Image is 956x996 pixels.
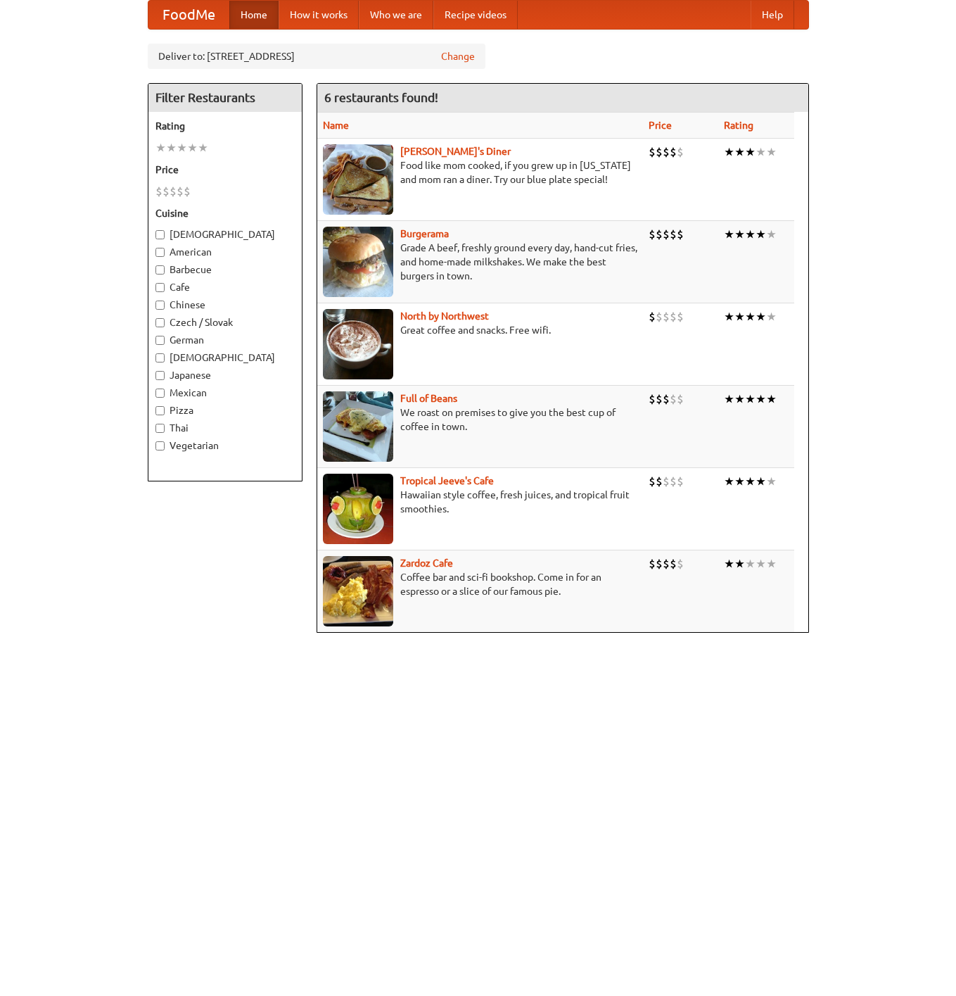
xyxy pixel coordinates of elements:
[170,184,177,199] li: $
[656,556,663,572] li: $
[745,474,756,489] li: ★
[745,391,756,407] li: ★
[734,391,745,407] li: ★
[323,227,393,297] img: burgerama.jpg
[766,227,777,242] li: ★
[724,474,734,489] li: ★
[155,336,165,345] input: German
[766,309,777,324] li: ★
[656,144,663,160] li: $
[155,184,162,199] li: $
[756,556,766,572] li: ★
[400,228,449,239] a: Burgerama
[400,557,453,569] a: Zardoz Cafe
[734,227,745,242] li: ★
[670,144,677,160] li: $
[323,570,637,598] p: Coffee bar and sci-fi bookshop. Come in for an espresso or a slice of our famous pie.
[670,556,677,572] li: $
[400,146,511,157] a: [PERSON_NAME]'s Diner
[323,323,637,337] p: Great coffee and snacks. Free wifi.
[663,474,670,489] li: $
[155,368,295,382] label: Japanese
[155,265,165,275] input: Barbecue
[155,386,295,400] label: Mexican
[155,406,165,415] input: Pizza
[155,119,295,133] h5: Rating
[724,144,734,160] li: ★
[155,230,165,239] input: [DEMOGRAPHIC_DATA]
[724,556,734,572] li: ★
[656,474,663,489] li: $
[198,140,208,156] li: ★
[155,315,295,329] label: Czech / Slovak
[155,298,295,312] label: Chinese
[649,556,656,572] li: $
[677,474,684,489] li: $
[734,144,745,160] li: ★
[323,405,637,434] p: We roast on premises to give you the best cup of coffee in town.
[649,474,656,489] li: $
[155,227,295,241] label: [DEMOGRAPHIC_DATA]
[751,1,794,29] a: Help
[155,351,295,365] label: [DEMOGRAPHIC_DATA]
[155,301,165,310] input: Chinese
[148,44,485,69] div: Deliver to: [STREET_ADDRESS]
[155,283,165,292] input: Cafe
[724,227,734,242] li: ★
[229,1,279,29] a: Home
[649,144,656,160] li: $
[177,184,184,199] li: $
[323,488,637,516] p: Hawaiian style coffee, fresh juices, and tropical fruit smoothies.
[677,556,684,572] li: $
[756,391,766,407] li: ★
[663,144,670,160] li: $
[400,393,457,404] b: Full of Beans
[162,184,170,199] li: $
[359,1,433,29] a: Who we are
[166,140,177,156] li: ★
[663,309,670,324] li: $
[724,120,753,131] a: Rating
[670,309,677,324] li: $
[155,403,295,417] label: Pizza
[724,391,734,407] li: ★
[155,245,295,259] label: American
[184,184,191,199] li: $
[323,391,393,462] img: beans.jpg
[670,227,677,242] li: $
[433,1,518,29] a: Recipe videos
[756,227,766,242] li: ★
[155,333,295,347] label: German
[745,227,756,242] li: ★
[155,206,295,220] h5: Cuisine
[177,140,187,156] li: ★
[649,391,656,407] li: $
[323,309,393,379] img: north.jpg
[663,556,670,572] li: $
[400,475,494,486] a: Tropical Jeeve's Cafe
[745,556,756,572] li: ★
[155,389,165,398] input: Mexican
[745,144,756,160] li: ★
[724,309,734,324] li: ★
[155,318,165,327] input: Czech / Slovak
[187,140,198,156] li: ★
[677,309,684,324] li: $
[155,439,295,453] label: Vegetarian
[400,310,489,322] a: North by Northwest
[155,371,165,380] input: Japanese
[766,474,777,489] li: ★
[323,144,393,215] img: sallys.jpg
[155,441,165,450] input: Vegetarian
[279,1,359,29] a: How it works
[734,474,745,489] li: ★
[323,241,637,283] p: Grade A beef, freshly ground every day, hand-cut fries, and home-made milkshakes. We make the bes...
[323,556,393,626] img: zardoz.jpg
[670,391,677,407] li: $
[756,144,766,160] li: ★
[323,474,393,544] img: jeeves.jpg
